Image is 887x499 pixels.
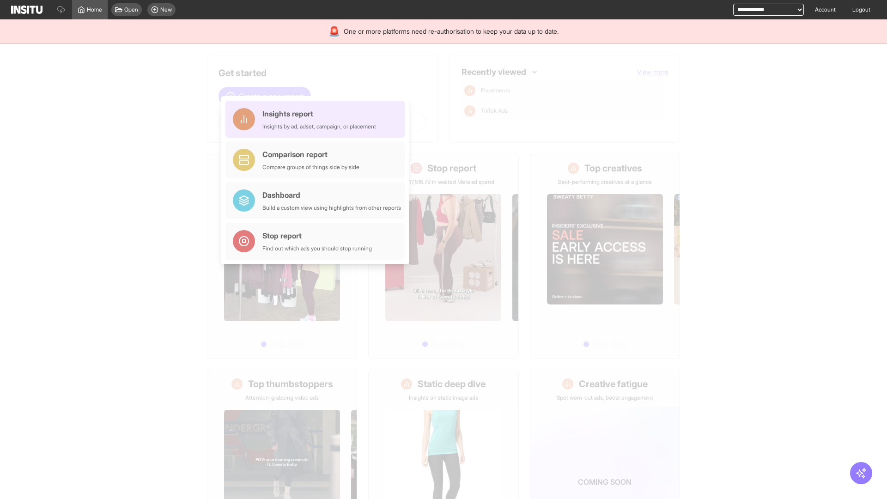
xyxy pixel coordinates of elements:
[124,6,138,13] span: Open
[262,164,359,171] div: Compare groups of things side by side
[160,6,172,13] span: New
[328,25,340,38] div: 🚨
[262,189,401,201] div: Dashboard
[11,6,43,14] img: Logo
[262,230,372,241] div: Stop report
[262,245,372,252] div: Find out which ads you should stop running
[262,204,401,212] div: Build a custom view using highlights from other reports
[262,149,359,160] div: Comparison report
[262,123,376,130] div: Insights by ad, adset, campaign, or placement
[262,108,376,119] div: Insights report
[344,27,559,36] span: One or more platforms need re-authorisation to keep your data up to date.
[87,6,102,13] span: Home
